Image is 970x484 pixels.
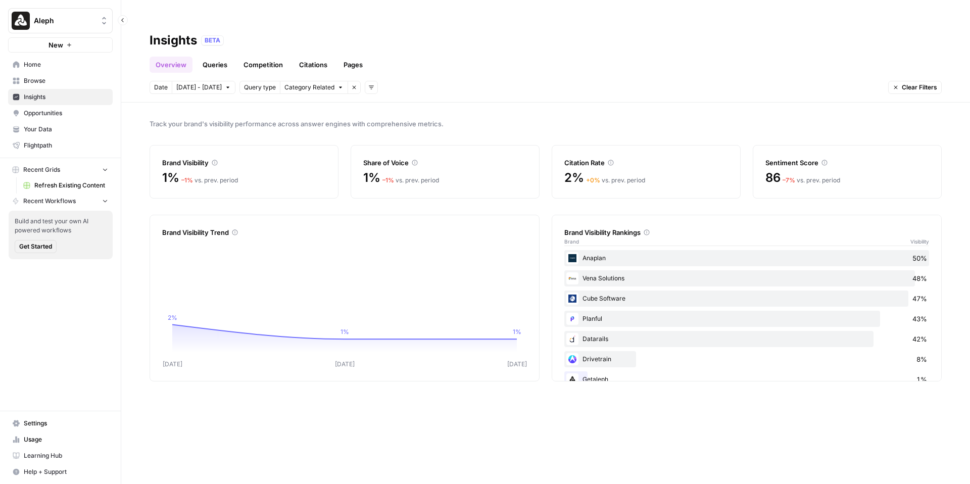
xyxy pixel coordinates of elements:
span: 47% [912,294,927,304]
span: 48% [912,273,927,283]
img: 3xz632r8fa206tnqejim8rqx1szr [566,373,578,385]
div: Planful [564,311,929,327]
a: Insights [8,89,113,105]
span: Home [24,60,108,69]
button: Get Started [15,240,57,253]
div: Sentiment Score [765,158,929,168]
div: BETA [201,35,224,45]
span: [DATE] - [DATE] [176,83,222,92]
span: Category Related [284,83,334,92]
div: Share of Voice [363,158,527,168]
tspan: [DATE] [335,360,355,368]
a: Home [8,57,113,73]
a: Overview [150,57,192,73]
img: dcuc0imcedcvd8rx1333yr3iep8l [566,353,578,365]
a: Settings [8,415,113,431]
a: Pages [337,57,369,73]
span: Opportunities [24,109,108,118]
img: 9ardner9qrd15gzuoui41lelvr0l [566,313,578,325]
span: Clear Filters [902,83,937,92]
img: i3l0twinuru4r0ir99tvr9iljmmv [566,252,578,264]
span: Aleph [34,16,95,26]
span: Usage [24,435,108,444]
span: 86 [765,170,781,186]
div: vs. prev. period [382,176,439,185]
div: Insights [150,32,197,49]
div: Datarails [564,331,929,347]
div: Drivetrain [564,351,929,367]
span: – 1 % [181,176,193,184]
button: Workspace: Aleph [8,8,113,33]
div: Anaplan [564,250,929,266]
tspan: [DATE] [507,360,527,368]
span: + 0 % [586,176,600,184]
span: 2% [564,170,584,186]
span: Visibility [910,237,929,246]
span: 1% [363,170,380,186]
a: Flightpath [8,137,113,154]
div: Getaleph [564,371,929,388]
span: – 1 % [382,176,394,184]
tspan: [DATE] [163,360,182,368]
a: Citations [293,57,333,73]
span: 42% [912,334,927,344]
span: Flightpath [24,141,108,150]
span: Help + Support [24,467,108,476]
div: vs. prev. period [783,176,840,185]
button: Category Related [280,81,348,94]
div: Brand Visibility Trend [162,227,527,237]
tspan: 1% [341,328,349,335]
span: New [48,40,63,50]
div: vs. prev. period [586,176,645,185]
a: Competition [237,57,289,73]
a: Your Data [8,121,113,137]
span: 50% [912,253,927,263]
a: Usage [8,431,113,448]
span: Insights [24,92,108,102]
div: vs. prev. period [181,176,238,185]
span: Settings [24,419,108,428]
span: Recent Workflows [23,197,76,206]
a: Opportunities [8,105,113,121]
span: 8% [916,354,927,364]
img: 2br2unh0zov217qnzgjpoog1wm0p [566,272,578,284]
div: Brand Visibility Rankings [564,227,929,237]
span: 1% [162,170,179,186]
span: Brand [564,237,579,246]
div: Cube Software [564,291,929,307]
div: Citation Rate [564,158,728,168]
a: Refresh Existing Content [19,177,113,193]
span: Query type [244,83,276,92]
span: Refresh Existing Content [34,181,108,190]
span: 43% [912,314,927,324]
button: Clear Filters [888,81,942,94]
span: 1% [916,374,927,384]
div: Brand Visibility [162,158,326,168]
span: – 7 % [783,176,795,184]
button: New [8,37,113,53]
span: Browse [24,76,108,85]
img: 5c1vvc5slkkcrghzqv8odreykg6a [566,293,578,305]
a: Browse [8,73,113,89]
span: Get Started [19,242,52,251]
span: Track your brand's visibility performance across answer engines with comprehensive metrics. [150,119,942,129]
button: [DATE] - [DATE] [172,81,235,94]
span: Date [154,83,168,92]
a: Queries [197,57,233,73]
tspan: 1% [513,328,521,335]
a: Learning Hub [8,448,113,464]
span: Your Data [24,125,108,134]
img: gi4h4uuj8fuub4vcl22u4uk3t92d [566,333,578,345]
button: Help + Support [8,464,113,480]
button: Recent Workflows [8,193,113,209]
span: Learning Hub [24,451,108,460]
div: Vena Solutions [564,270,929,286]
img: Aleph Logo [12,12,30,30]
tspan: 2% [168,314,177,321]
span: Recent Grids [23,165,60,174]
span: Build and test your own AI powered workflows [15,217,107,235]
button: Recent Grids [8,162,113,177]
